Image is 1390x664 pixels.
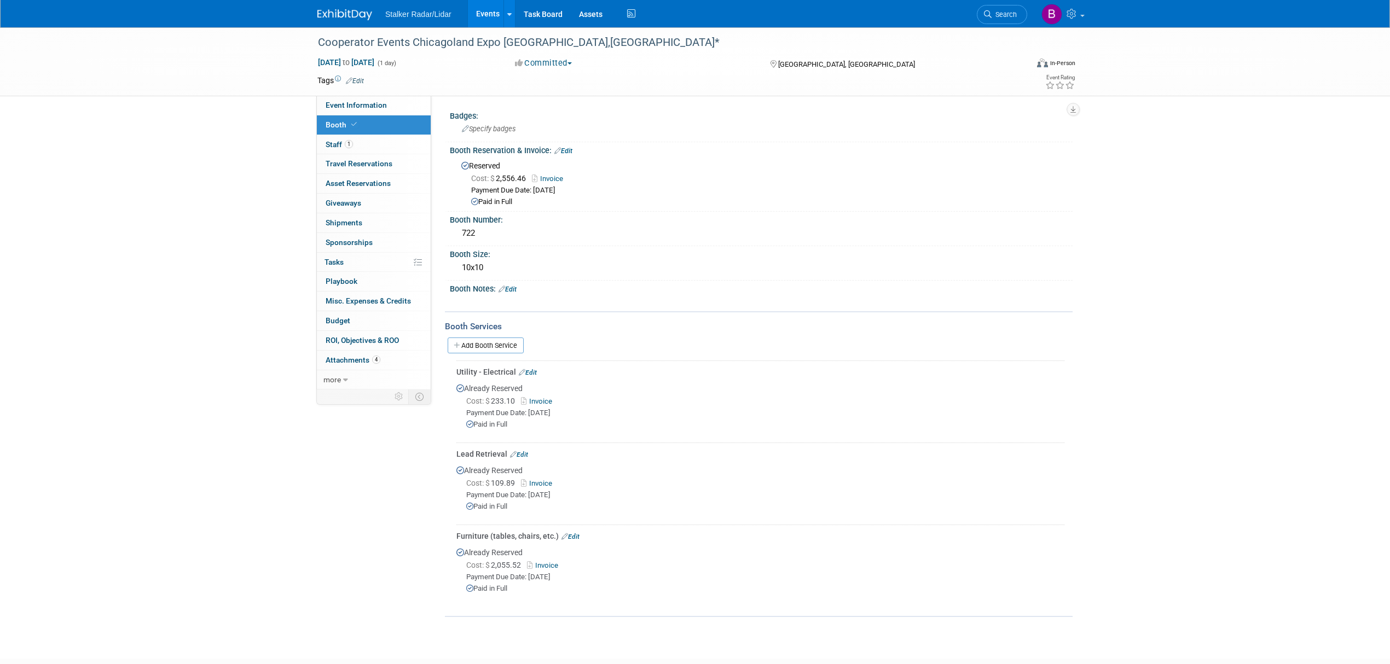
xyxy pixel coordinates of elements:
[385,10,451,19] span: Stalker Radar/Lidar
[323,375,341,384] span: more
[456,459,1064,521] div: Already Reserved
[325,258,344,266] span: Tasks
[317,57,375,67] span: [DATE] [DATE]
[1050,59,1075,67] div: In-Person
[326,356,380,364] span: Attachments
[466,572,1064,583] div: Payment Due Date: [DATE]
[466,479,491,487] span: Cost: $
[326,179,391,188] span: Asset Reservations
[341,58,351,67] span: to
[345,140,353,148] span: 1
[317,174,431,193] a: Asset Reservations
[1045,75,1075,80] div: Event Rating
[326,120,359,129] span: Booth
[466,420,1064,430] div: Paid in Full
[511,57,576,69] button: Committed
[326,296,411,305] span: Misc. Expenses & Credits
[326,316,350,325] span: Budget
[778,60,915,68] span: [GEOGRAPHIC_DATA], [GEOGRAPHIC_DATA]
[458,158,1064,207] div: Reserved
[456,541,1064,603] div: Already Reserved
[317,9,372,20] img: ExhibitDay
[390,389,409,404] td: Personalize Event Tab Strip
[456,531,1064,541] div: Furniture (tables, chairs, etc.)
[466,397,519,405] span: 233.10
[471,197,1064,207] div: Paid in Full
[326,199,361,207] span: Giveaways
[521,397,557,405] a: Invoice
[326,238,373,247] span: Sponsorships
[317,351,431,370] a: Attachments4
[499,286,517,293] a: Edit
[456,449,1064,459] div: Lead Retrieval
[317,233,431,252] a: Sponsorships
[458,259,1064,276] div: 10x10
[317,194,431,213] a: Giveaways
[445,321,1073,333] div: Booth Services
[317,135,431,154] a: Staff1
[527,561,563,569] a: Invoice
[326,140,353,149] span: Staff
[450,142,1073,156] div: Booth Reservation & Invoice:
[1037,59,1048,67] img: Format-Inperson.png
[326,101,387,109] span: Event Information
[317,272,431,291] a: Playbook
[466,408,1064,418] div: Payment Due Date: [DATE]
[510,451,528,458] a: Edit
[450,212,1073,225] div: Booth Number:
[317,253,431,272] a: Tasks
[372,356,380,364] span: 4
[314,33,1011,53] div: Cooperator Events Chicagoland Expo [GEOGRAPHIC_DATA],[GEOGRAPHIC_DATA]*
[326,218,362,227] span: Shipments
[450,281,1073,295] div: Booth Notes:
[471,174,530,183] span: 2,556.46
[532,174,569,183] a: Invoice
[448,337,524,353] a: Add Booth Service
[466,561,491,569] span: Cost: $
[466,490,1064,500] div: Payment Due Date: [DATE]
[377,60,396,67] span: (1 day)
[561,533,580,540] a: Edit
[466,584,1064,594] div: Paid in Full
[317,311,431,330] a: Budget
[1041,4,1062,25] img: Brooke Journet
[317,331,431,350] a: ROI, Objectives & ROO
[326,336,399,345] span: ROI, Objectives & ROO
[317,154,431,173] a: Travel Reservations
[466,561,525,569] span: 2,055.52
[317,213,431,232] a: Shipments
[409,389,431,404] td: Toggle Event Tabs
[450,108,1073,121] div: Badges:
[450,246,1073,260] div: Booth Size:
[471,174,496,183] span: Cost: $
[519,369,537,376] a: Edit
[462,125,516,133] span: Specify badges
[317,115,431,135] a: Booth
[456,366,1064,377] div: Utility - Electrical
[317,75,364,86] td: Tags
[326,159,392,168] span: Travel Reservations
[466,397,491,405] span: Cost: $
[346,77,364,85] a: Edit
[521,479,557,487] a: Invoice
[351,121,357,127] i: Booth reservation complete
[466,479,519,487] span: 109.89
[466,502,1064,512] div: Paid in Full
[554,147,572,155] a: Edit
[317,292,431,311] a: Misc. Expenses & Credits
[317,370,431,389] a: more
[317,96,431,115] a: Event Information
[977,5,1027,24] a: Search
[471,185,1064,196] div: Payment Due Date: [DATE]
[326,277,357,286] span: Playbook
[458,225,1064,242] div: 722
[963,57,1075,73] div: Event Format
[456,377,1064,439] div: Already Reserved
[992,10,1017,19] span: Search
